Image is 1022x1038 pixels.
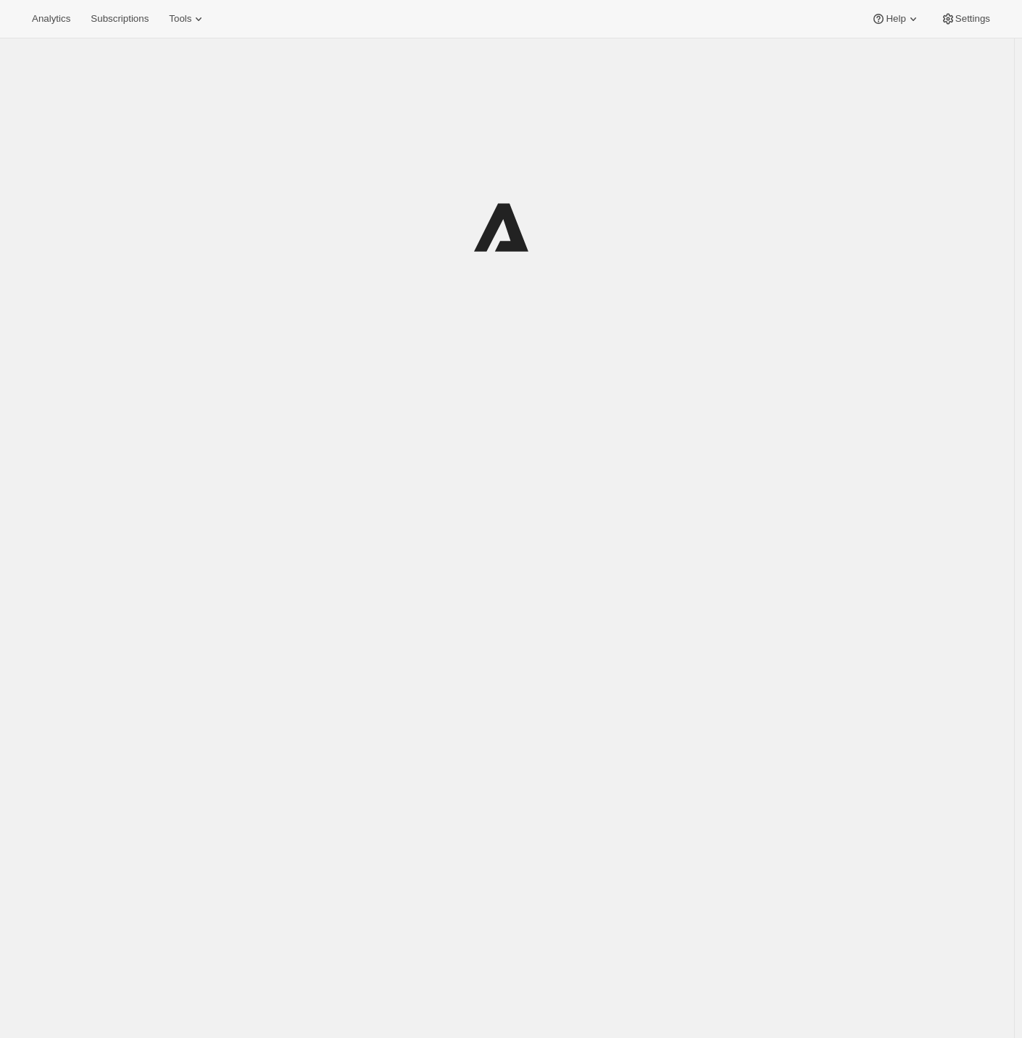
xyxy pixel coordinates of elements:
[160,9,215,29] button: Tools
[932,9,999,29] button: Settings
[82,9,157,29] button: Subscriptions
[955,13,990,25] span: Settings
[863,9,928,29] button: Help
[32,13,70,25] span: Analytics
[886,13,905,25] span: Help
[91,13,149,25] span: Subscriptions
[169,13,191,25] span: Tools
[23,9,79,29] button: Analytics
